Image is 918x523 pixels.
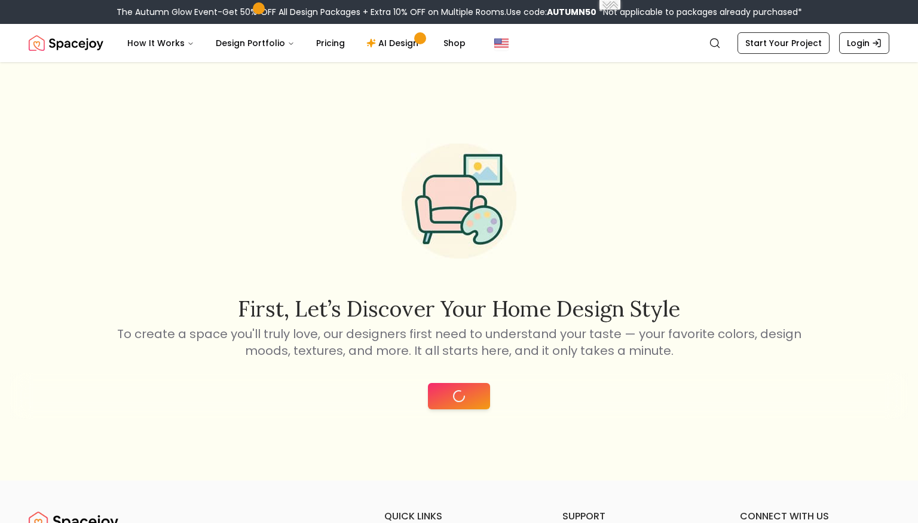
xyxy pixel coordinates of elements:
span: *Not applicable to packages already purchased* [596,6,802,18]
button: Design Portfolio [206,31,304,55]
img: Spacejoy Logo [29,31,103,55]
p: To create a space you'll truly love, our designers first need to understand your taste — your fav... [115,326,803,359]
a: Pricing [307,31,354,55]
a: Spacejoy [29,31,103,55]
span: Use code: [506,6,596,18]
nav: Main [118,31,475,55]
a: Start Your Project [738,32,830,54]
div: The Autumn Glow Event-Get 50% OFF All Design Packages + Extra 10% OFF on Multiple Rooms. [117,6,802,18]
b: AUTUMN50 [547,6,596,18]
nav: Global [29,24,889,62]
a: Shop [434,31,475,55]
img: Start Style Quiz Illustration [382,124,535,278]
img: United States [494,36,509,50]
a: AI Design [357,31,432,55]
h2: First, let’s discover your home design style [115,297,803,321]
button: How It Works [118,31,204,55]
a: Login [839,32,889,54]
